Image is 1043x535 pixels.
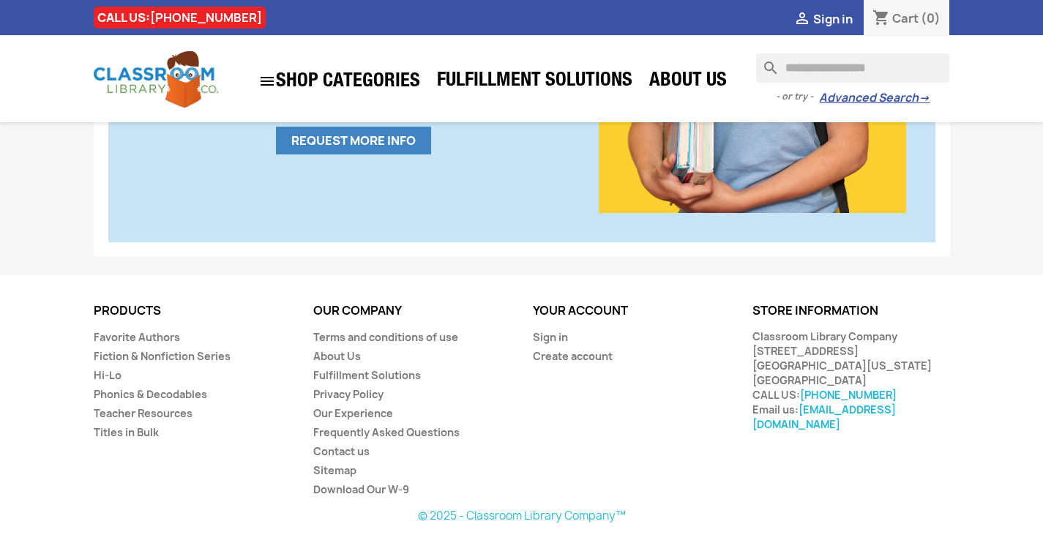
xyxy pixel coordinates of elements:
p: Our company [313,304,511,318]
a: About Us [642,67,734,97]
a: Fiction & Nonfiction Series [94,349,231,363]
a: Titles in Bulk [94,425,159,439]
a: Favorite Authors [94,330,180,344]
a: Terms and conditions of use [313,330,458,344]
a: Privacy Policy [313,387,384,401]
a: REQUEST MORE INFO [276,127,431,154]
a: Phonics & Decodables [94,387,207,401]
a: About Us [313,349,361,363]
span: (0) [921,10,941,26]
a: Teacher Resources [94,406,192,420]
div: Classroom Library Company [STREET_ADDRESS] [GEOGRAPHIC_DATA][US_STATE] [GEOGRAPHIC_DATA] CALL US:... [752,329,950,432]
span: Cart [892,10,919,26]
p: Products [94,304,291,318]
i: shopping_cart [872,10,890,28]
a: [EMAIL_ADDRESS][DOMAIN_NAME] [752,403,896,431]
a: Your account [533,302,628,318]
a:  Sign in [793,11,853,27]
a: Advanced Search→ [819,91,930,105]
a: Frequently Asked Questions [313,425,460,439]
i:  [258,72,276,90]
div: CALL US: [94,7,266,29]
a: Fulfillment Solutions [430,67,640,97]
a: Sitemap [313,463,356,477]
a: Contact us [313,444,370,458]
span: Sign in [813,11,853,27]
a: [PHONE_NUMBER] [800,388,897,402]
a: © 2025 - Classroom Library Company™ [418,508,626,523]
a: [PHONE_NUMBER] [150,10,262,26]
a: Our Experience [313,406,393,420]
a: Sign in [533,330,568,344]
img: Classroom Library Company [94,51,218,108]
span: - or try - [776,89,819,104]
i: search [756,53,774,71]
i:  [793,11,811,29]
a: Download Our W-9 [313,482,409,496]
a: SHOP CATEGORIES [251,65,427,97]
input: Search [756,53,949,83]
a: Fulfillment Solutions [313,368,421,382]
span: → [919,91,930,105]
a: Hi-Lo [94,368,122,382]
p: Store information [752,304,950,318]
a: Create account [533,349,613,363]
